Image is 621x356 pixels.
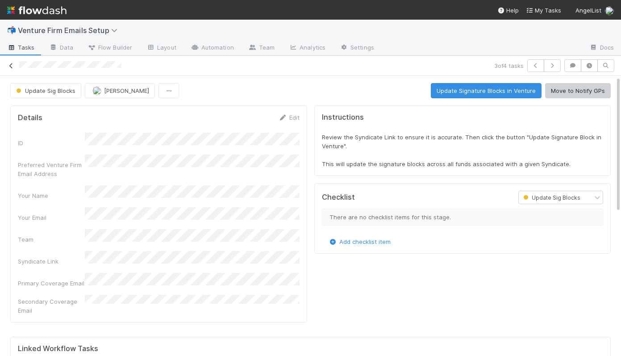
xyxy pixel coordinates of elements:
[18,257,85,266] div: Syndicate Link
[80,41,139,55] a: Flow Builder
[85,83,155,98] button: [PERSON_NAME]
[92,86,101,95] img: avatar_eed832e9-978b-43e4-b51e-96e46fa5184b.png
[526,7,561,14] span: My Tasks
[282,41,333,55] a: Analytics
[18,160,85,178] div: Preferred Venture Firm Email Address
[18,26,122,35] span: Venture Firm Emails Setup
[322,209,604,226] div: There are no checklist items for this stage.
[279,114,300,121] a: Edit
[42,41,80,55] a: Data
[18,138,85,147] div: ID
[322,193,355,202] h5: Checklist
[18,279,85,288] div: Primary Coverage Email
[582,41,621,55] a: Docs
[18,235,85,244] div: Team
[333,41,381,55] a: Settings
[7,26,16,34] span: 📬
[575,7,601,14] span: AngelList
[18,191,85,200] div: Your Name
[18,344,603,353] h5: Linked Workflow Tasks
[322,113,604,122] h5: Instructions
[104,87,149,94] span: [PERSON_NAME]
[183,41,241,55] a: Automation
[18,113,42,122] h5: Details
[7,43,35,52] span: Tasks
[10,83,81,98] button: Update Sig Blocks
[526,6,561,15] a: My Tasks
[322,134,603,168] span: Review the Syndicate Link to ensure it is accurate. Then click the button "Update Signature Block...
[139,41,183,55] a: Layout
[14,87,75,94] span: Update Sig Blocks
[605,6,614,15] img: avatar_c1f4403d-e86a-4c25-b787-2f6ef1c910cd.png
[18,297,85,315] div: Secondary Coverage Email
[431,83,542,98] button: Update Signature Blocks in Venture
[241,41,282,55] a: Team
[521,194,580,201] span: Update Sig Blocks
[545,83,611,98] button: Move to Notify GPs
[18,213,85,222] div: Your Email
[494,61,524,70] span: 3 of 4 tasks
[497,6,519,15] div: Help
[7,3,67,18] img: logo-inverted-e16ddd16eac7371096b0.svg
[88,43,132,52] span: Flow Builder
[329,238,391,245] a: Add checklist item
